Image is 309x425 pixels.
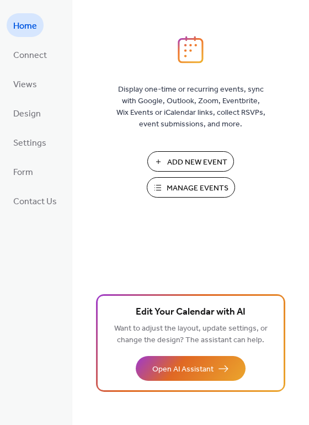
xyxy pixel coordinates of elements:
button: Open AI Assistant [136,356,246,381]
span: Design [13,105,41,123]
span: Display one-time or recurring events, sync with Google, Outlook, Zoom, Eventbrite, Wix Events or ... [116,84,265,130]
span: Manage Events [167,183,228,194]
span: Edit Your Calendar with AI [136,305,246,320]
span: Views [13,76,37,93]
span: Settings [13,135,46,152]
a: Contact Us [7,189,63,212]
span: Connect [13,47,47,64]
a: Form [7,160,40,183]
span: Contact Us [13,193,57,210]
a: Home [7,13,44,37]
a: Design [7,101,47,125]
span: Add New Event [167,157,227,168]
a: Views [7,72,44,95]
button: Add New Event [147,151,234,172]
span: Form [13,164,33,181]
a: Connect [7,42,54,66]
span: Home [13,18,37,35]
span: Open AI Assistant [152,364,214,375]
a: Settings [7,130,53,154]
img: logo_icon.svg [178,36,203,63]
span: Want to adjust the layout, update settings, or change the design? The assistant can help. [114,321,268,348]
button: Manage Events [147,177,235,198]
